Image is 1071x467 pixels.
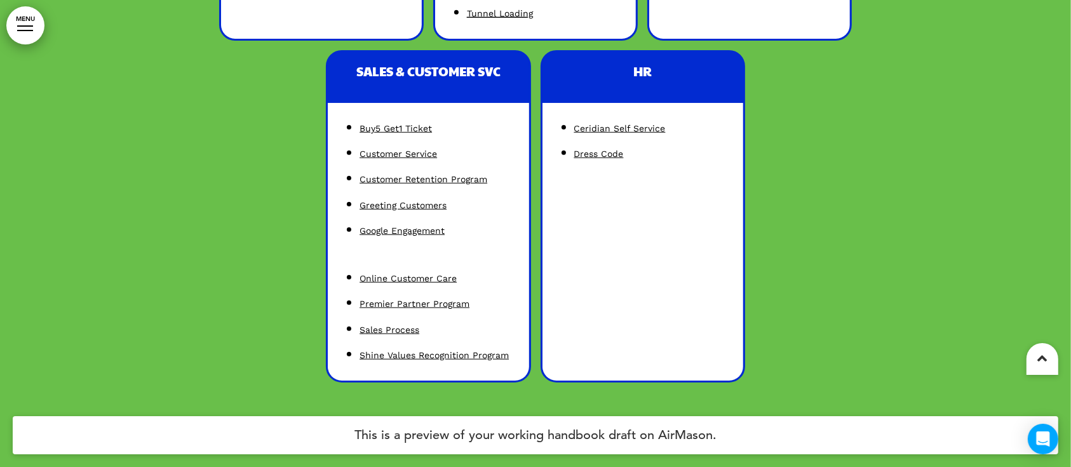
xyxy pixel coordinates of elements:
span: Online Customer Care [360,273,457,283]
a: Dress Code [574,149,624,159]
a: Tunnel Loading [467,8,533,18]
h4: This is a preview of your working handbook draft on AirMason. [13,416,1058,454]
a: Buy5 Get1 Ticket [360,123,432,133]
span: SALES & CUSTOMER SVC [356,62,501,80]
a: Shine Values Recognition Program [360,350,509,360]
a: Online Customer Care [360,269,457,285]
div: Open Intercom Messenger [1028,424,1058,454]
a: Customer Service [360,149,437,159]
a: Google Engagement [360,221,445,237]
a: Ceridian Self Service [574,123,666,133]
a: Sales Process [360,325,419,335]
a: Customer Retention Program [360,170,487,186]
h6: HR [555,65,731,78]
a: ent SOP.pdf [360,221,468,259]
a: Greeting Customers [360,200,447,210]
span: Customer Retention Program [360,174,487,184]
a: MENU [6,6,44,44]
a: Premier Partner Program [360,299,469,309]
span: Google Engagement [360,226,445,236]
